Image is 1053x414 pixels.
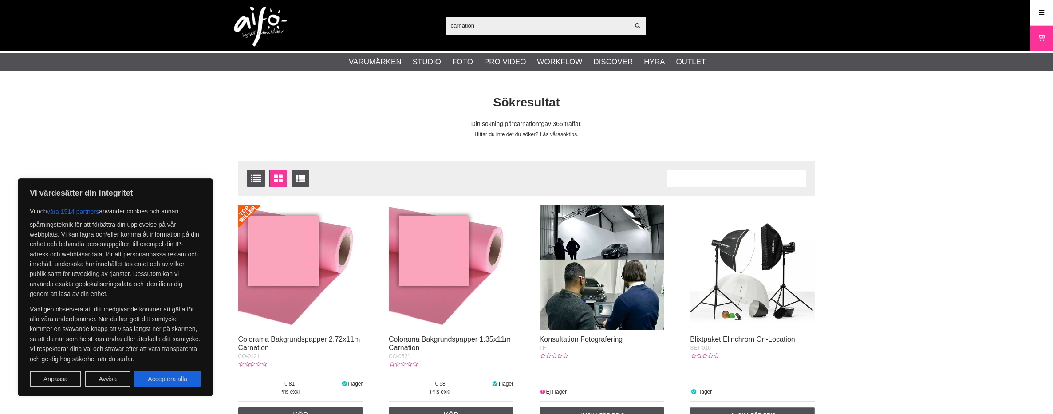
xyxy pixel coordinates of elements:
[18,178,213,396] div: Vi värdesätter din integritet
[389,353,410,359] span: CO-0521
[47,204,99,220] button: våra 1514 partners
[232,94,822,111] h1: Sökresultat
[546,389,567,395] span: Ej i lager
[30,304,201,364] p: Vänligen observera att ditt medgivande kommer att gälla för alla våra underdomäner. När du har ge...
[389,205,513,330] img: Colorama Bakgrundspapper 1.35x11m Carnation
[413,56,441,68] a: Studio
[593,56,633,68] a: Discover
[484,56,526,68] a: Pro Video
[474,131,560,138] span: Hittar du inte det du söker? Läs våra
[676,56,706,68] a: Outlet
[560,131,577,138] a: söktips
[238,335,360,351] a: Colorama Bakgrundspapper 2.72x11m Carnation
[499,381,513,387] span: I lager
[690,205,815,330] img: Blixtpaket Elinchrom On-Location
[238,353,260,359] span: CO-0121
[30,188,201,198] p: Vi värdesätter din integritet
[644,56,665,68] a: Hyra
[540,205,664,330] img: Konsultation Fotografering
[238,205,363,330] img: Colorama Bakgrundspapper 2.72x11m Carnation
[512,121,541,127] span: carnation
[30,204,201,299] p: Vi och använder cookies och annan spårningsteknik för att förbättra din upplevelse på vår webbpla...
[540,345,546,351] span: TF
[292,170,309,187] a: Utökad listvisning
[690,335,795,343] a: Blixtpaket Elinchrom On-Location
[134,371,201,387] button: Acceptera alla
[540,389,546,395] i: Ej i lager
[446,19,630,32] input: Sök produkter ...
[577,131,578,138] span: .
[389,388,492,396] span: Pris exkl
[247,170,265,187] a: Listvisning
[690,345,711,351] span: SET-010
[85,371,130,387] button: Avvisa
[348,381,363,387] span: I lager
[690,389,697,395] i: I lager
[238,360,267,368] div: Kundbetyg: 0
[234,7,287,47] img: logo.png
[349,56,402,68] a: Varumärken
[697,389,712,395] span: I lager
[238,380,341,388] span: 81
[389,335,511,351] a: Colorama Bakgrundspapper 1.35x11m Carnation
[471,121,582,127] span: Din sökning på gav 365 träffar.
[269,170,287,187] a: Fönstervisning
[452,56,473,68] a: Foto
[341,381,348,387] i: I lager
[30,371,81,387] button: Anpassa
[540,335,623,343] a: Konsultation Fotografering
[540,352,568,360] div: Kundbetyg: 0
[238,388,341,396] span: Pris exkl
[389,360,417,368] div: Kundbetyg: 0
[537,56,582,68] a: Workflow
[492,381,499,387] i: I lager
[389,380,492,388] span: 58
[690,352,718,360] div: Kundbetyg: 0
